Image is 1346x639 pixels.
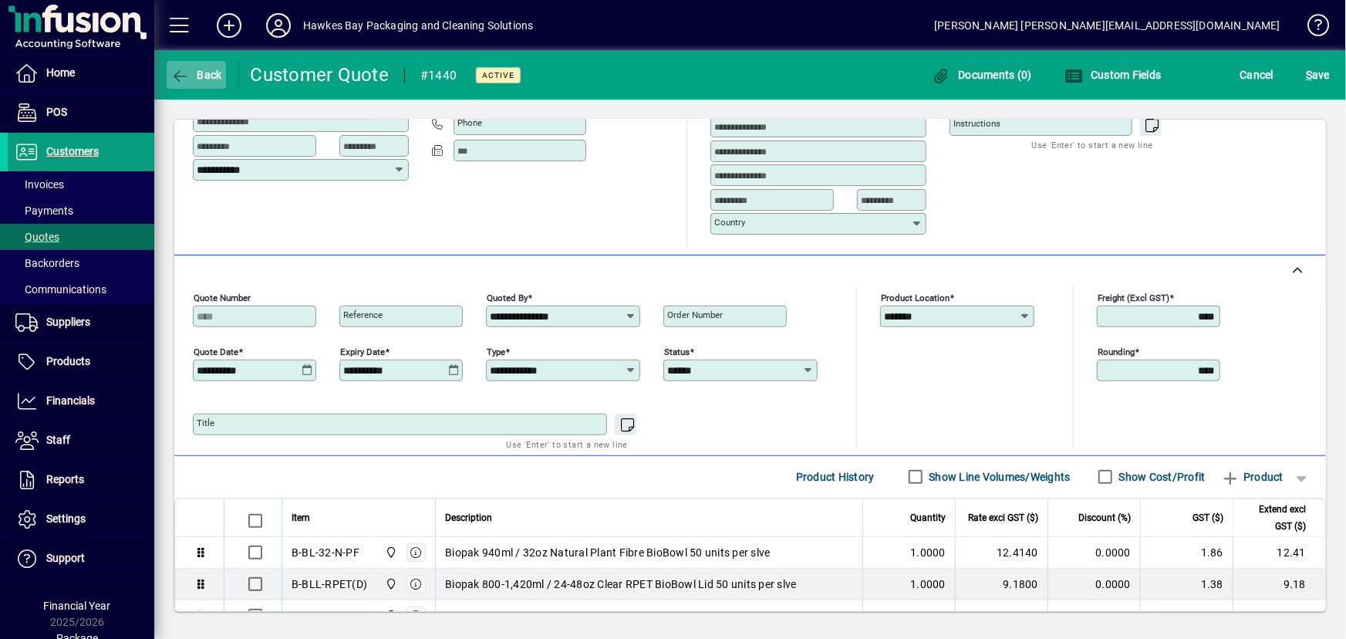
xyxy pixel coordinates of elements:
[204,12,254,39] button: Add
[8,343,154,381] a: Products
[254,12,303,39] button: Profile
[1047,537,1140,569] td: 0.0000
[1098,346,1135,357] mat-label: Rounding
[8,171,154,198] a: Invoices
[194,346,238,357] mat-label: Quote date
[965,545,1038,560] div: 12.4140
[15,257,79,269] span: Backorders
[1064,69,1162,81] span: Custom Fields
[1061,61,1166,89] button: Custom Fields
[926,469,1071,485] label: Show Line Volumes/Weights
[197,418,214,428] mat-label: Title
[1296,3,1327,53] a: Knowledge Base
[343,309,383,320] mat-label: Reference
[714,217,745,228] mat-label: Country
[167,61,226,89] button: Back
[445,608,628,624] span: GB018 Paper Bag Twist Handle 50pk
[1193,509,1223,526] span: GST ($)
[8,539,154,578] a: Support
[1140,600,1233,632] td: 2.51
[46,316,90,328] span: Suppliers
[46,145,99,157] span: Customers
[46,434,70,446] span: Staff
[8,224,154,250] a: Quotes
[8,276,154,303] a: Communications
[1098,292,1169,303] mat-label: Freight (excl GST)
[1240,63,1274,87] span: Cancel
[968,509,1038,526] span: Rate excl GST ($)
[46,66,75,79] span: Home
[487,292,528,303] mat-label: Quoted by
[381,607,399,624] span: Central
[664,346,690,357] mat-label: Status
[8,303,154,342] a: Suppliers
[965,576,1038,592] div: 9.1800
[8,250,154,276] a: Backorders
[1306,63,1330,87] span: ave
[965,608,1038,624] div: 16.7500
[15,231,59,243] span: Quotes
[292,509,310,526] span: Item
[15,178,64,191] span: Invoices
[1140,537,1233,569] td: 1.86
[154,61,239,89] app-page-header-button: Back
[292,545,359,560] div: B-BL-32-N-PF
[1236,61,1278,89] button: Cancel
[46,394,95,407] span: Financials
[340,346,385,357] mat-label: Expiry date
[8,461,154,499] a: Reports
[911,576,946,592] span: 1.0000
[15,283,106,296] span: Communications
[46,552,85,564] span: Support
[928,61,1036,89] button: Documents (0)
[8,198,154,224] a: Payments
[1233,569,1325,600] td: 9.18
[8,500,154,539] a: Settings
[881,292,950,303] mat-label: Product location
[457,117,482,128] mat-label: Phone
[445,576,796,592] span: Biopak 800-1,420ml / 24-48oz Clear RPET BioBowl Lid 50 units per slve
[1306,69,1312,81] span: S
[44,600,111,612] span: Financial Year
[1233,600,1325,632] td: 16.75
[251,63,390,87] div: Customer Quote
[1032,136,1153,154] mat-hint: Use 'Enter' to start a new line
[790,463,881,491] button: Product History
[8,421,154,460] a: Staff
[932,69,1032,81] span: Documents (0)
[796,465,875,489] span: Product History
[420,63,457,88] div: #1440
[1047,569,1140,600] td: 0.0000
[1243,501,1306,535] span: Extend excl GST ($)
[1233,537,1325,569] td: 12.41
[1221,465,1284,489] span: Product
[934,13,1280,38] div: [PERSON_NAME] [PERSON_NAME][EMAIL_ADDRESS][DOMAIN_NAME]
[46,106,67,118] span: POS
[953,118,1000,129] mat-label: Instructions
[46,355,90,367] span: Products
[507,435,628,453] mat-hint: Use 'Enter' to start a new line
[445,545,770,560] span: Biopak 940ml / 32oz Natural Plant Fibre BioBowl 50 units per slve
[1047,600,1140,632] td: 0.0000
[8,93,154,132] a: POS
[911,545,946,560] span: 1.0000
[46,512,86,525] span: Settings
[667,309,723,320] mat-label: Order number
[1140,569,1233,600] td: 1.38
[1302,61,1334,89] button: Save
[170,69,222,81] span: Back
[381,576,399,593] span: Central
[303,13,534,38] div: Hawkes Bay Packaging and Cleaning Solutions
[194,292,251,303] mat-label: Quote number
[292,576,367,592] div: B-BLL-RPET(D)
[1213,463,1291,491] button: Product
[1116,469,1206,485] label: Show Cost/Profit
[15,205,73,217] span: Payments
[445,509,492,526] span: Description
[292,608,318,624] div: MISC
[381,544,399,561] span: Central
[482,70,514,80] span: Active
[1078,509,1131,526] span: Discount (%)
[911,608,946,624] span: 1.0000
[910,509,946,526] span: Quantity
